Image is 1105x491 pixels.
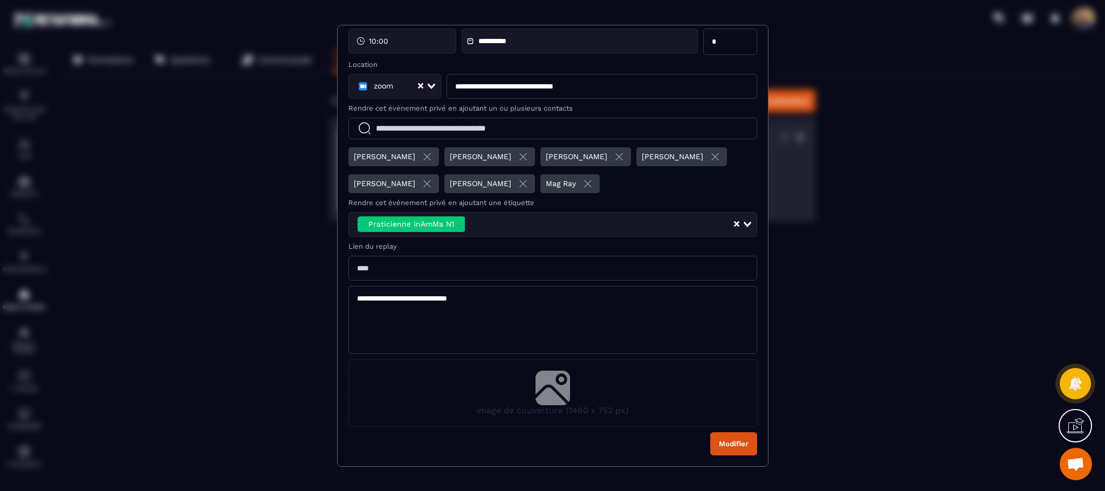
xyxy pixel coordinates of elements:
p: [PERSON_NAME] [450,152,511,161]
label: Location [348,60,757,69]
img: close [421,177,434,190]
p: [PERSON_NAME] [354,152,415,161]
div: Praticienne InAmMa N1 [358,216,465,233]
p: [PERSON_NAME] [450,179,511,188]
p: Mag Ray [546,179,576,188]
img: close [421,150,434,163]
img: close [581,177,594,190]
div: Search for option [348,212,757,237]
input: Search for option [468,216,733,233]
a: Ouvrir le chat [1060,448,1092,480]
p: [PERSON_NAME] [354,179,415,188]
img: close [517,150,530,163]
button: Clear Selected [418,82,423,90]
p: [PERSON_NAME] [642,152,703,161]
label: Rendre cet événement privé en ajoutant un ou plusieurs contacts [348,104,757,112]
img: close [613,150,626,163]
label: Lien du replay [348,242,757,250]
img: close [709,150,722,163]
button: Modifier [710,432,757,455]
span: 10:00 [369,36,388,46]
img: close [517,177,530,190]
div: Search for option [348,74,442,99]
label: Rendre cet événement privé en ajoutant une étiquette [348,199,757,207]
span: zoom [374,81,393,92]
input: Search for option [396,80,417,92]
p: [PERSON_NAME] [546,152,607,161]
span: image de couverture (1460 x 752 px) [476,405,629,415]
button: Clear Selected [734,220,739,228]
